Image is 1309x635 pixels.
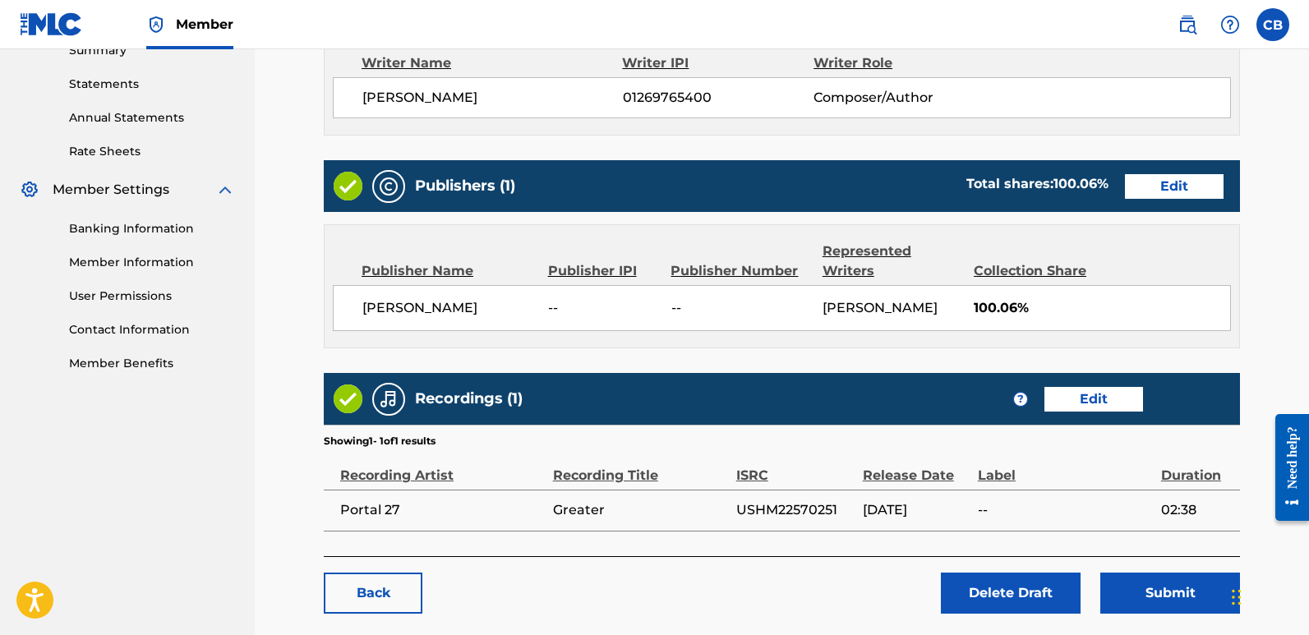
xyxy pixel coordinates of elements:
img: Recordings [379,389,399,409]
span: -- [978,500,1153,520]
span: Member [176,15,233,34]
span: [PERSON_NAME] [823,300,938,315]
a: User Permissions [69,288,235,305]
span: [PERSON_NAME] [362,88,623,108]
iframe: Resource Center [1263,402,1309,534]
span: [DATE] [863,500,970,520]
p: Showing 1 - 1 of 1 results [324,434,436,449]
div: Collection Share [974,261,1104,281]
img: Publishers [379,177,399,196]
iframe: Chat Widget [1227,556,1309,635]
img: Top Rightsholder [146,15,166,35]
img: expand [215,180,235,200]
div: Recording Artist [340,449,545,485]
div: Help [1214,8,1247,41]
div: Release Date [863,449,970,485]
span: 100.06 % [1053,176,1109,191]
a: Edit [1125,174,1224,199]
a: Edit [1044,387,1143,412]
h5: Recordings (1) [415,389,523,408]
div: Writer Name [362,53,622,73]
button: Delete Draft [941,573,1081,614]
img: Valid [334,172,362,200]
img: Valid [334,384,362,413]
span: 02:38 [1161,500,1232,520]
div: Publisher Number [671,261,809,281]
span: ? [1014,393,1027,406]
span: USHM22570251 [736,500,855,520]
span: 01269765400 [623,88,814,108]
a: Member Information [69,254,235,271]
div: Represented Writers [823,242,961,281]
a: Statements [69,76,235,93]
span: 100.06% [974,298,1230,318]
a: Banking Information [69,220,235,237]
span: -- [671,298,810,318]
div: Publisher Name [362,261,536,281]
img: MLC Logo [20,12,83,36]
span: Member Settings [53,180,169,200]
div: Recording Title [553,449,728,485]
img: Member Settings [20,180,39,200]
span: [PERSON_NAME] [362,298,536,318]
a: Summary [69,42,235,59]
div: Writer IPI [622,53,814,73]
img: search [1178,15,1197,35]
div: ISRC [736,449,855,485]
a: Member Benefits [69,355,235,372]
div: Total shares: [966,174,1109,194]
span: -- [548,298,659,318]
span: Portal 27 [340,500,545,520]
div: Label [978,449,1153,485]
h5: Publishers (1) [415,177,515,196]
span: Greater [553,500,728,520]
div: Drag [1232,573,1242,622]
img: help [1220,15,1240,35]
div: Duration [1161,449,1232,485]
a: Annual Statements [69,109,235,127]
span: Composer/Author [814,88,987,108]
a: Contact Information [69,321,235,338]
div: User Menu [1256,8,1289,41]
div: Publisher IPI [548,261,659,281]
a: Rate Sheets [69,143,235,160]
div: Writer Role [814,53,988,73]
a: Public Search [1171,8,1204,41]
a: Back [324,573,422,614]
button: Submit [1100,573,1240,614]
